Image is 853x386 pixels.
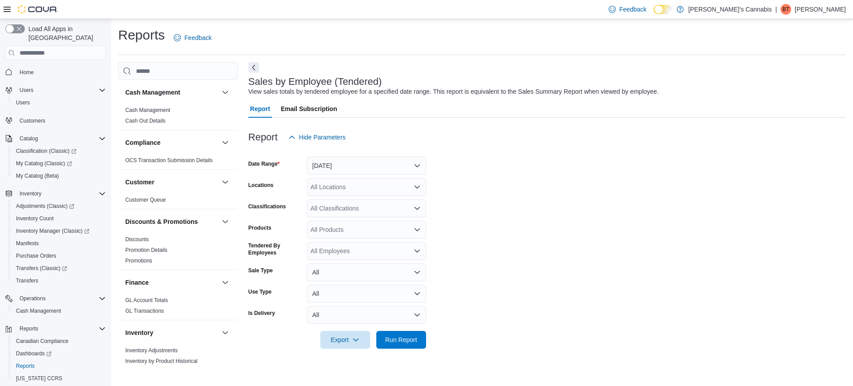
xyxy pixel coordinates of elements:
span: Washington CCRS [12,373,106,384]
span: Inventory Count [16,215,54,222]
span: Home [20,69,34,76]
div: Discounts & Promotions [118,234,238,270]
button: Customer [220,177,231,187]
span: Catalog [16,133,106,144]
span: My Catalog (Classic) [12,158,106,169]
a: Inventory Manager (Classic) [12,226,93,236]
a: Transfers (Classic) [12,263,71,274]
span: Export [326,331,365,349]
a: Adjustments (Classic) [12,201,78,211]
span: BT [782,4,789,15]
button: Home [2,65,109,78]
span: Run Report [385,335,417,344]
button: Inventory [220,327,231,338]
span: Transfers [16,277,38,284]
span: Hide Parameters [299,133,346,142]
a: Home [16,67,37,78]
a: Classification (Classic) [12,146,80,156]
label: Sale Type [248,267,273,274]
button: Next [248,62,259,73]
h3: Customer [125,178,154,187]
span: My Catalog (Classic) [16,160,72,167]
label: Products [248,224,271,231]
h3: Compliance [125,138,160,147]
span: Discounts [125,236,149,243]
a: Dashboards [12,348,55,359]
span: Inventory [16,188,106,199]
a: Customer Queue [125,197,166,203]
div: Cash Management [118,105,238,130]
a: Discounts [125,236,149,243]
button: All [307,306,426,324]
a: Dashboards [9,347,109,360]
button: Reports [2,322,109,335]
a: Cash Out Details [125,118,166,124]
button: [DATE] [307,157,426,175]
button: Transfers [9,275,109,287]
span: Transfers (Classic) [16,265,67,272]
span: Purchase Orders [12,251,106,261]
span: Manifests [12,238,106,249]
a: Transfers (Classic) [9,262,109,275]
span: Canadian Compliance [12,336,106,346]
button: Open list of options [414,205,421,212]
h3: Report [248,132,278,143]
label: Tendered By Employees [248,242,303,256]
a: Cash Management [12,306,64,316]
a: Promotions [125,258,152,264]
button: My Catalog (Beta) [9,170,109,182]
span: GL Account Totals [125,297,168,304]
span: GL Transactions [125,307,164,314]
span: Adjustments (Classic) [16,203,74,210]
a: Purchase Orders [12,251,60,261]
span: Users [16,99,30,106]
span: Purchase Orders [16,252,56,259]
a: GL Transactions [125,308,164,314]
label: Use Type [248,288,271,295]
div: Bill Tran [781,4,791,15]
span: Feedback [619,5,646,14]
a: Inventory Adjustments [125,347,178,354]
button: Finance [220,277,231,288]
span: Customers [20,117,45,124]
span: Customers [16,115,106,126]
span: Reports [20,325,38,332]
button: Reports [16,323,42,334]
span: Dashboards [16,350,52,357]
div: Finance [118,295,238,320]
span: OCS Transaction Submission Details [125,157,213,164]
span: Users [16,85,106,96]
button: Purchase Orders [9,250,109,262]
span: Classification (Classic) [12,146,106,156]
a: Inventory Count Details [125,369,181,375]
span: Reports [12,361,106,371]
label: Date Range [248,160,280,167]
div: Customer [118,195,238,209]
a: Cash Management [125,107,170,113]
h3: Sales by Employee (Tendered) [248,76,382,87]
a: Feedback [170,29,215,47]
a: Adjustments (Classic) [9,200,109,212]
span: Cash Management [16,307,61,314]
h3: Finance [125,278,149,287]
span: Inventory by Product Historical [125,358,198,365]
span: Dark Mode [654,14,654,15]
button: Customers [2,114,109,127]
span: Report [250,100,270,118]
span: Email Subscription [281,100,337,118]
span: Inventory Manager (Classic) [12,226,106,236]
span: Cash Management [125,107,170,114]
button: [US_STATE] CCRS [9,372,109,385]
p: | [775,4,777,15]
button: Open list of options [414,183,421,191]
span: Load All Apps in [GEOGRAPHIC_DATA] [25,24,106,42]
button: Inventory [125,328,218,337]
a: Customers [16,115,49,126]
button: Operations [2,292,109,305]
button: Open list of options [414,226,421,233]
h3: Inventory [125,328,153,337]
span: Transfers [12,275,106,286]
p: [PERSON_NAME]'s Cannabis [688,4,772,15]
button: All [307,263,426,281]
button: Cash Management [9,305,109,317]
